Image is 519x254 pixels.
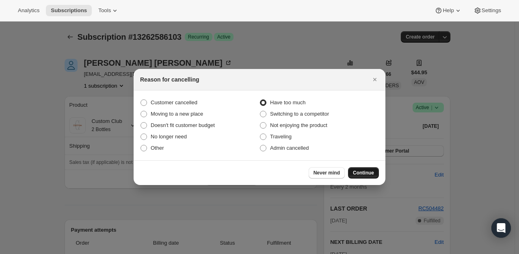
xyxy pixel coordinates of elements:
[270,122,327,128] span: Not enjoying the product
[469,5,506,16] button: Settings
[93,5,124,16] button: Tools
[151,133,187,140] span: No longer need
[270,111,329,117] span: Switching to a competitor
[46,5,92,16] button: Subscriptions
[270,99,305,105] span: Have too much
[369,74,381,85] button: Close
[491,218,511,238] div: Open Intercom Messenger
[482,7,501,14] span: Settings
[309,167,345,179] button: Never mind
[314,170,340,176] span: Never mind
[151,145,164,151] span: Other
[270,133,292,140] span: Traveling
[151,122,215,128] span: Doesn't fit customer budget
[443,7,454,14] span: Help
[430,5,467,16] button: Help
[98,7,111,14] span: Tools
[18,7,39,14] span: Analytics
[353,170,374,176] span: Continue
[270,145,309,151] span: Admin cancelled
[348,167,379,179] button: Continue
[13,5,44,16] button: Analytics
[151,111,203,117] span: Moving to a new place
[151,99,197,105] span: Customer cancelled
[51,7,87,14] span: Subscriptions
[140,75,199,84] h2: Reason for cancelling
